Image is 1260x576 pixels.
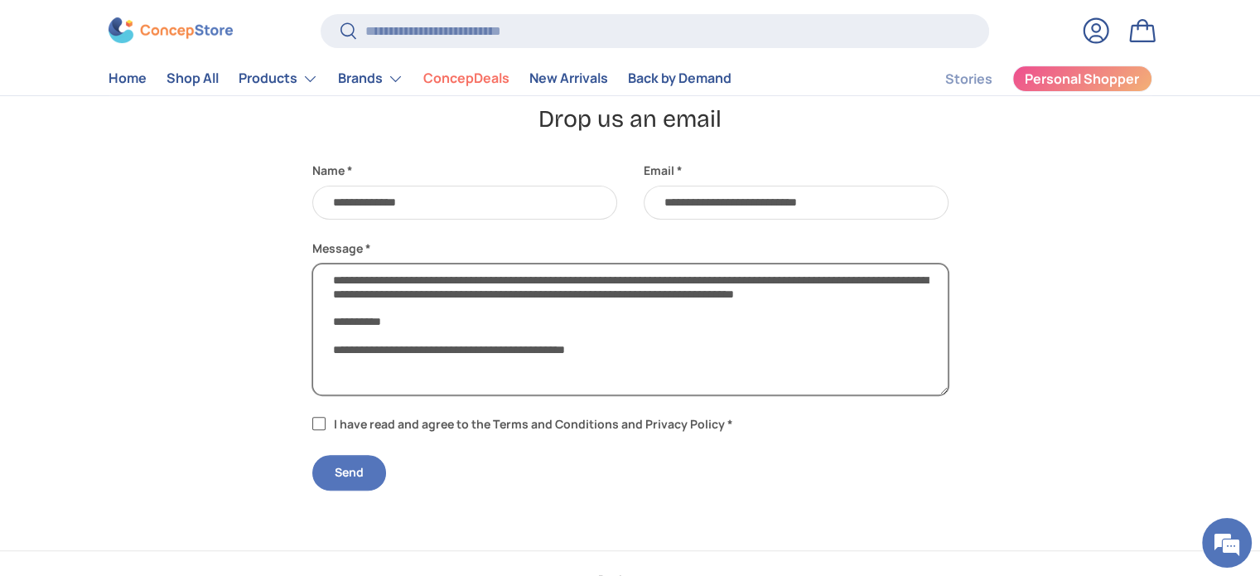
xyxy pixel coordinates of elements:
nav: Secondary [905,62,1152,95]
label: Message [312,240,949,257]
a: New Arrivals [529,63,608,95]
a: Home [109,63,147,95]
a: Back by Demand [628,63,731,95]
summary: Brands [328,62,413,95]
div: Chat with us now [86,93,278,114]
a: Stories [945,63,992,95]
button: Send [312,455,386,491]
img: ConcepStore [109,18,233,44]
textarea: Type your message and hit 'Enter' [8,393,316,451]
label: Email [644,162,949,179]
a: Shop All [167,63,219,95]
nav: Primary [109,62,731,95]
label: Name [312,162,617,179]
a: ConcepDeals [423,63,509,95]
label: I have read and agree to the Terms and Conditions and Privacy Policy * [312,415,738,433]
div: Minimize live chat window [272,8,311,48]
span: We're online! [96,179,229,346]
summary: Products [229,62,328,95]
span: Personal Shopper [1025,73,1139,86]
h2: Drop us an email [312,104,949,134]
a: Personal Shopper [1012,65,1152,92]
